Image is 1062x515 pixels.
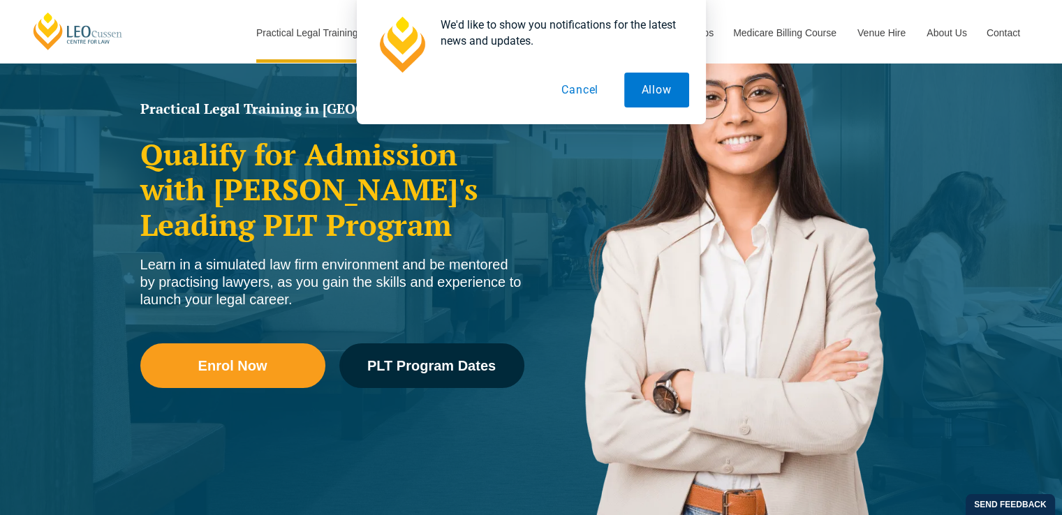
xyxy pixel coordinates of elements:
span: PLT Program Dates [367,359,496,373]
button: Cancel [544,73,616,107]
button: Allow [624,73,689,107]
div: We'd like to show you notifications for the latest news and updates. [429,17,689,49]
div: Learn in a simulated law firm environment and be mentored by practising lawyers, as you gain the ... [140,256,524,308]
a: Enrol Now [140,343,325,388]
a: PLT Program Dates [339,343,524,388]
span: Enrol Now [198,359,267,373]
h2: Qualify for Admission with [PERSON_NAME]'s Leading PLT Program [140,137,524,242]
img: notification icon [374,17,429,73]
